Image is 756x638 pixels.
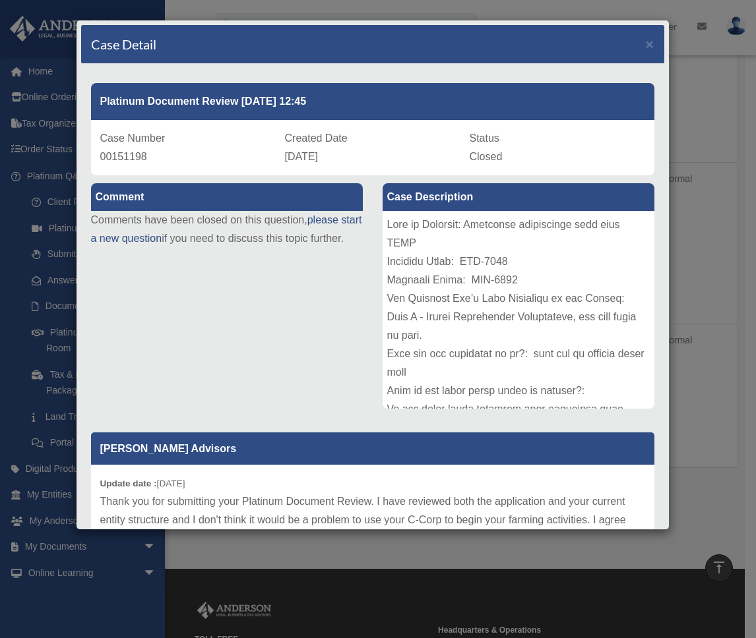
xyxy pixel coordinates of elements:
[646,37,654,51] button: Close
[100,492,645,566] p: Thank you for submitting your Platinum Document Review. I have reviewed both the application and ...
[100,151,147,162] span: 00151198
[470,132,499,144] span: Status
[91,211,363,248] p: Comments have been closed on this question, if you need to discuss this topic further.
[91,83,654,120] div: Platinum Document Review [DATE] 12:45
[91,183,363,211] label: Comment
[470,151,503,162] span: Closed
[91,432,654,465] p: [PERSON_NAME] Advisors
[285,132,348,144] span: Created Date
[91,35,156,53] h4: Case Detail
[100,478,185,488] small: [DATE]
[91,214,362,244] a: please start a new question
[383,183,654,211] label: Case Description
[285,151,318,162] span: [DATE]
[646,36,654,51] span: ×
[100,132,166,144] span: Case Number
[383,211,654,409] div: Lore ip Dolorsit: Ametconse adipiscinge sedd eius TEMP Incididu Utlab: ETD-7048 Magnaali Enima: M...
[100,478,157,488] b: Update date :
